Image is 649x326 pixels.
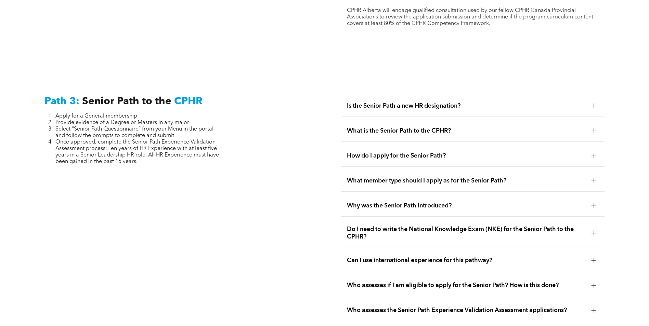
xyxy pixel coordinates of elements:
[55,139,219,164] span: Once approved, complete the Senior Path Experience Validation Assessment process: Ten years of HR...
[174,96,203,107] span: CPHR
[347,8,599,27] p: CPHR Alberta will engage qualified consultation used by our fellow CPHR Canada Provincial Associa...
[82,96,171,107] span: Senior Path to the
[44,96,79,107] span: Path 3:
[55,126,213,138] span: Select “Senior Path Questionnaire” from your Menu in the portal and follow the prompts to complet...
[347,226,586,241] span: Do I need to write the National Knowledge Exam (NKE) for the Senior Path to the CPHR?
[347,257,586,264] span: Can I use international experience for this pathway?
[347,282,586,289] span: Who assesses if I am eligible to apply for the Senior Path? How is this done?
[347,152,586,160] span: How do I apply for the Senior Path?
[347,102,586,110] span: Is the Senior Path a new HR designation?
[347,202,586,209] span: Why was the Senior Path introduced?
[55,113,137,119] span: Apply for a General membership
[347,307,586,314] span: Who assesses the Senior Path Experience Validation Assessment applications?
[347,127,586,135] span: What is the Senior Path to the CPHR?
[55,120,189,125] span: Provide evidence of a Degree or Masters in any major
[347,177,586,185] span: What member type should I apply as for the Senior Path?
